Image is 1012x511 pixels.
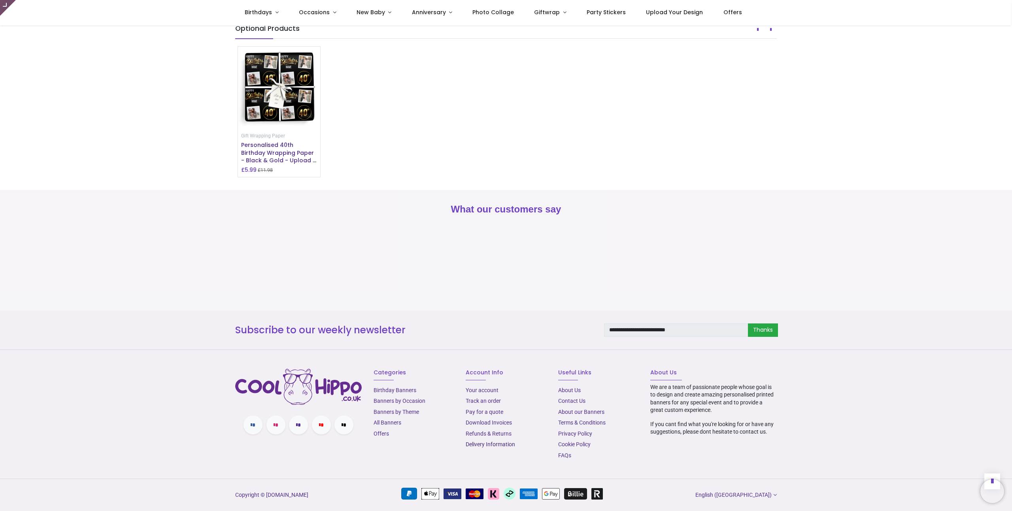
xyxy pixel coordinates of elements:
h3: Subscribe to our weekly newsletter [235,323,592,337]
a: FAQs [558,452,571,458]
a: Privacy Policy [558,430,592,437]
img: Billie [564,488,587,500]
small: Gift Wrapping Paper [241,133,285,139]
h6: £ [241,166,257,174]
small: £ [258,167,273,174]
a: Terms & Conditions [558,419,606,426]
a: Copyright © [DOMAIN_NAME] [235,492,308,498]
h5: Optional Products [235,24,777,39]
h6: About Us [650,369,777,377]
a: English ([GEOGRAPHIC_DATA]) [695,491,777,499]
a: Birthday Banners [374,387,416,393]
iframe: Brevo live chat [980,479,1004,503]
img: American Express [520,488,538,499]
p: If you cant find what you're looking for or have any suggestions, please dont hesitate to contact... [650,421,777,436]
a: Personalised 40th Birthday Wrapping Paper - Black & Gold - Upload 2 Photos & Name [241,141,316,172]
span: Upload Your Design [646,8,703,16]
p: We are a team of passionate people whose goal is to design and create amazing personalised printe... [650,383,777,414]
a: About Us​ [558,387,581,393]
span: 5.99 [245,166,257,174]
span: Photo Collage [472,8,514,16]
a: Track an order [466,398,501,404]
img: PayPal [401,488,417,500]
img: Revolut Pay [591,488,603,500]
h6: Personalised 40th Birthday Wrapping Paper - Black & Gold - Upload 2 Photos & Name [241,141,317,165]
img: Apple Pay [421,488,439,500]
a: Pay for a quote [466,409,503,415]
span: Giftwrap [534,8,560,16]
img: VISA [444,488,461,499]
img: MasterCard [466,488,483,499]
a: Banners by Occasion [374,398,425,404]
a: Gift Wrapping Paper [241,132,285,139]
span: New Baby [357,8,385,16]
a: Refunds & Returns [466,430,512,437]
a: All Banners [374,419,401,426]
a: Delivery Information [466,441,515,447]
a: Banners by Theme [374,409,419,415]
img: Klarna [488,488,499,500]
a: Your account [466,387,498,393]
img: Afterpay Clearpay [504,488,515,500]
a: About our Banners [558,409,604,415]
h6: Account Info [466,369,546,377]
img: Personalised 40th Birthday Wrapping Paper - Black & Gold - Upload 2 Photos & Name [238,47,320,129]
span: Offers [723,8,742,16]
button: Next [765,23,777,36]
a: Offers [374,430,389,437]
span: 11.98 [261,167,273,173]
h2: What our customers say [235,203,777,216]
span: Birthdays [245,8,272,16]
a: Download Invoices [466,419,512,426]
a: Cookie Policy [558,441,591,447]
a: Contact Us [558,398,585,404]
span: Anniversary [412,8,446,16]
span: Occasions [299,8,330,16]
a: Thanks [748,323,778,337]
h6: Categories [374,369,454,377]
img: Google Pay [542,488,560,500]
h6: Useful Links [558,369,638,377]
button: Prev [752,23,764,36]
span: Party Stickers [587,8,626,16]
